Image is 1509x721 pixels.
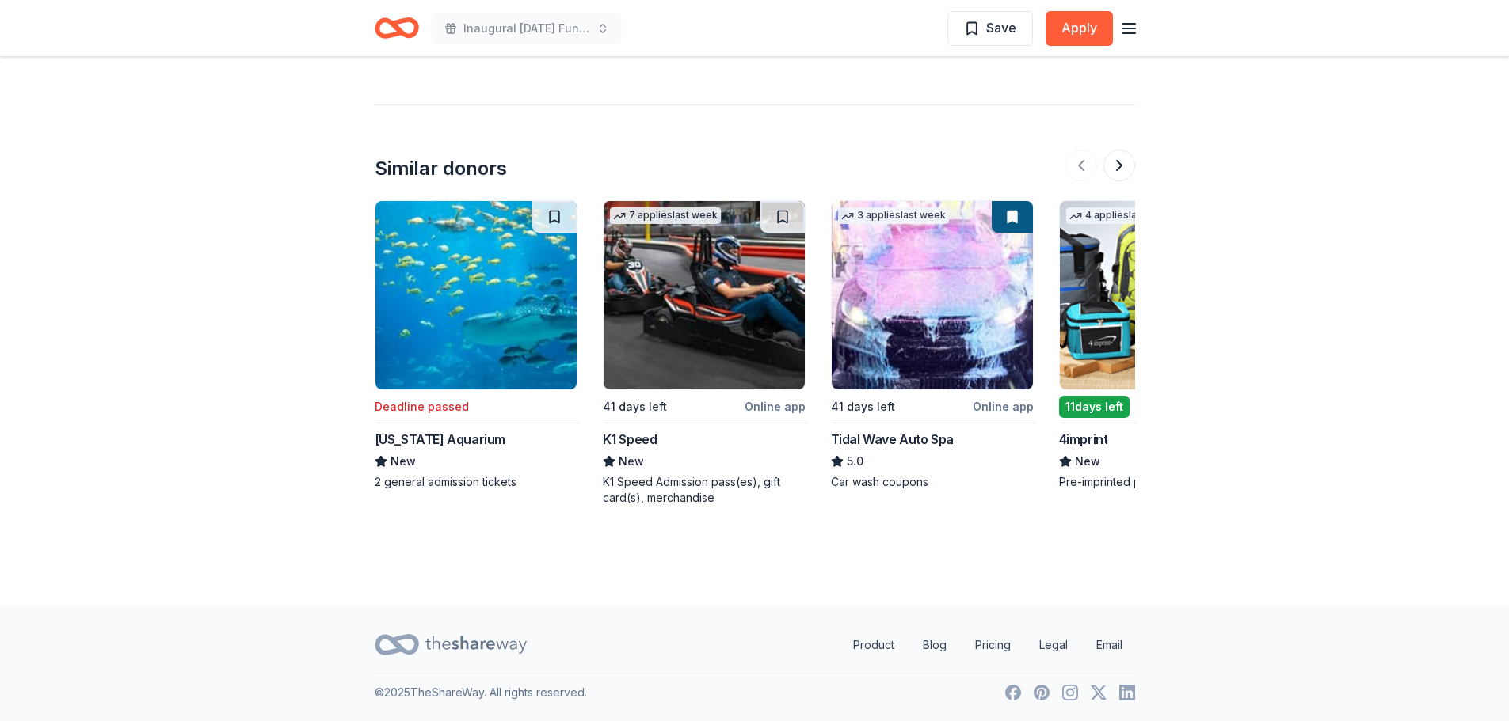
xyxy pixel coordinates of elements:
a: Product [840,629,907,661]
div: [US_STATE] Aquarium [375,430,505,449]
img: Image for 4imprint [1060,201,1261,389]
a: Email [1084,629,1135,661]
a: Legal [1027,629,1080,661]
div: 7 applies last week [610,207,721,224]
nav: quick links [840,629,1135,661]
img: Image for Georgia Aquarium [375,201,577,389]
span: Inaugural [DATE] Fundraising Brunch [463,19,590,38]
div: 4imprint [1059,430,1108,449]
div: Online app [973,397,1034,416]
a: Blog [910,629,959,661]
div: Car wash coupons [831,474,1034,490]
a: Image for 4imprint4 applieslast week11days leftOnline app4imprintNewPre-imprinted products [1059,200,1262,490]
a: Image for K1 Speed7 applieslast week41 days leftOnline appK1 SpeedNewK1 Speed Admission pass(es),... [603,200,806,506]
div: 2 general admission tickets [375,474,577,490]
span: New [619,452,644,471]
p: © 2025 TheShareWay. All rights reserved. [375,683,587,702]
div: 41 days left [603,397,667,416]
a: Home [375,9,419,47]
div: 41 days left [831,397,895,416]
div: K1 Speed [603,430,657,449]
div: Similar donors [375,156,507,181]
div: Tidal Wave Auto Spa [831,430,954,449]
div: 4 applies last week [1066,207,1177,224]
a: Image for Georgia AquariumDeadline passed[US_STATE] AquariumNew2 general admission tickets [375,200,577,490]
div: 3 applies last week [838,207,949,224]
div: 11 days left [1059,396,1130,418]
img: Image for K1 Speed [604,201,805,389]
button: Inaugural [DATE] Fundraising Brunch [432,13,622,44]
span: 5.0 [847,452,863,471]
a: Pricing [962,629,1023,661]
button: Save [947,11,1033,46]
a: Image for Tidal Wave Auto Spa3 applieslast week41 days leftOnline appTidal Wave Auto Spa5.0Car wa... [831,200,1034,490]
span: New [1075,452,1100,471]
div: Online app [745,397,806,416]
img: Image for Tidal Wave Auto Spa [832,201,1033,389]
button: Apply [1046,11,1113,46]
div: K1 Speed Admission pass(es), gift card(s), merchandise [603,474,806,506]
span: New [391,452,416,471]
div: Deadline passed [375,397,469,416]
span: Save [986,17,1016,38]
div: Pre-imprinted products [1059,474,1262,490]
